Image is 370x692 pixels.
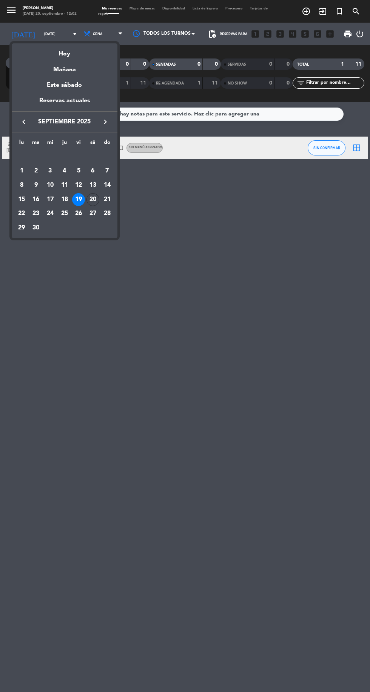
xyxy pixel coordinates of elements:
td: 28 de septiembre de 2025 [100,207,114,221]
td: 17 de septiembre de 2025 [43,192,57,207]
div: 10 [44,179,57,192]
div: 19 [72,193,85,206]
div: 11 [58,179,71,192]
td: 24 de septiembre de 2025 [43,207,57,221]
div: 29 [15,221,28,234]
div: Este sábado [12,75,117,96]
td: 21 de septiembre de 2025 [100,192,114,207]
button: keyboard_arrow_left [17,117,31,127]
td: 1 de septiembre de 2025 [15,164,29,178]
div: 20 [86,193,99,206]
div: 15 [15,193,28,206]
th: miércoles [43,138,57,150]
td: 30 de septiembre de 2025 [29,221,43,235]
td: 7 de septiembre de 2025 [100,164,114,178]
div: Reservas actuales [12,96,117,111]
th: viernes [71,138,86,150]
div: 9 [29,179,42,192]
td: 10 de septiembre de 2025 [43,178,57,192]
td: 27 de septiembre de 2025 [86,207,100,221]
td: 14 de septiembre de 2025 [100,178,114,192]
td: 23 de septiembre de 2025 [29,207,43,221]
td: 22 de septiembre de 2025 [15,207,29,221]
div: 3 [44,165,57,177]
td: 15 de septiembre de 2025 [15,192,29,207]
div: 28 [101,207,114,220]
div: 8 [15,179,28,192]
td: 25 de septiembre de 2025 [57,207,72,221]
div: 14 [101,179,114,192]
th: martes [29,138,43,150]
td: 11 de septiembre de 2025 [57,178,72,192]
div: 25 [58,207,71,220]
th: lunes [15,138,29,150]
div: 17 [44,193,57,206]
div: 22 [15,207,28,220]
td: 12 de septiembre de 2025 [71,178,86,192]
div: 7 [101,165,114,177]
i: keyboard_arrow_right [101,117,110,126]
div: 5 [72,165,85,177]
td: 2 de septiembre de 2025 [29,164,43,178]
div: 13 [86,179,99,192]
div: 18 [58,193,71,206]
div: 4 [58,165,71,177]
td: 19 de septiembre de 2025 [71,192,86,207]
div: 30 [29,221,42,234]
th: jueves [57,138,72,150]
td: SEP. [15,150,114,164]
button: keyboard_arrow_right [99,117,112,127]
div: Mañana [12,59,117,75]
div: 2 [29,165,42,177]
div: Hoy [12,43,117,59]
div: 24 [44,207,57,220]
td: 29 de septiembre de 2025 [15,221,29,235]
th: sábado [86,138,100,150]
td: 18 de septiembre de 2025 [57,192,72,207]
div: 26 [72,207,85,220]
td: 16 de septiembre de 2025 [29,192,43,207]
td: 13 de septiembre de 2025 [86,178,100,192]
div: 27 [86,207,99,220]
td: 9 de septiembre de 2025 [29,178,43,192]
td: 20 de septiembre de 2025 [86,192,100,207]
div: 12 [72,179,85,192]
span: septiembre 2025 [31,117,99,127]
td: 3 de septiembre de 2025 [43,164,57,178]
div: 21 [101,193,114,206]
td: 4 de septiembre de 2025 [57,164,72,178]
td: 6 de septiembre de 2025 [86,164,100,178]
td: 5 de septiembre de 2025 [71,164,86,178]
div: 16 [29,193,42,206]
div: 6 [86,165,99,177]
td: 8 de septiembre de 2025 [15,178,29,192]
i: keyboard_arrow_left [19,117,28,126]
th: domingo [100,138,114,150]
td: 26 de septiembre de 2025 [71,207,86,221]
div: 23 [29,207,42,220]
div: 1 [15,165,28,177]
